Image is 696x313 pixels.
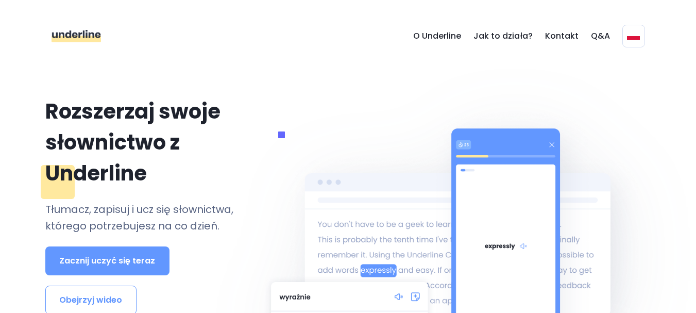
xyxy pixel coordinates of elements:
button: Zacznij uczyć się teraz [45,246,170,275]
p: Rozszerzaj swoje słownictwo z Underline [45,96,258,189]
img: underline flaga polski [627,32,640,40]
a: O Underline [407,21,467,52]
a: Q&A [585,21,616,52]
a: Jak to działa? [467,21,539,52]
img: underline aplikacja do nauki angielskiego fiszki [52,30,101,42]
a: Kontakt [539,21,585,52]
p: Tłumacz, zapisuj i ucz się słownictwa, którego potrzebujesz na co dzień. [45,201,258,234]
